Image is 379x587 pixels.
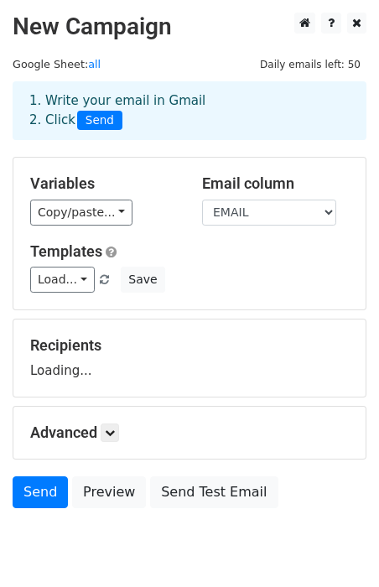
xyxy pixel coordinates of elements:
a: Copy/paste... [30,200,132,226]
small: Google Sheet: [13,58,101,70]
div: Loading... [30,336,349,380]
span: Daily emails left: 50 [254,55,366,74]
a: Templates [30,242,102,260]
h5: Variables [30,174,177,193]
h5: Recipients [30,336,349,355]
a: Send [13,476,68,508]
h5: Email column [202,174,349,193]
a: Load... [30,267,95,293]
a: Preview [72,476,146,508]
a: Daily emails left: 50 [254,58,366,70]
h5: Advanced [30,423,349,442]
a: all [88,58,101,70]
div: 1. Write your email in Gmail 2. Click [17,91,362,130]
span: Send [77,111,122,131]
a: Send Test Email [150,476,278,508]
button: Save [121,267,164,293]
h2: New Campaign [13,13,366,41]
